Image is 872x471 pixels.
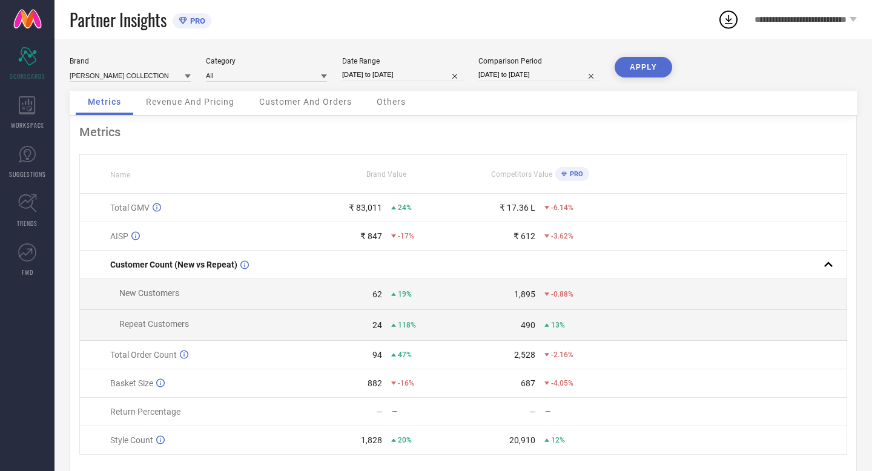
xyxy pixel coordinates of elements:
[10,71,45,81] span: SCORECARDS
[349,203,382,212] div: ₹ 83,011
[119,288,179,298] span: New Customers
[567,170,583,178] span: PRO
[500,203,535,212] div: ₹ 17.36 L
[88,97,121,107] span: Metrics
[478,57,599,65] div: Comparison Period
[376,407,383,417] div: —
[110,378,153,388] span: Basket Size
[110,171,130,179] span: Name
[545,407,616,416] div: —
[514,289,535,299] div: 1,895
[110,231,128,241] span: AISP
[11,120,44,130] span: WORKSPACE
[366,170,406,179] span: Brand Value
[70,7,167,32] span: Partner Insights
[551,290,573,298] span: -0.88%
[110,260,237,269] span: Customer Count (New vs Repeat)
[392,407,463,416] div: —
[398,290,412,298] span: 19%
[398,203,412,212] span: 24%
[110,407,180,417] span: Return Percentage
[342,68,463,81] input: Select date range
[342,57,463,65] div: Date Range
[377,97,406,107] span: Others
[368,378,382,388] div: 882
[372,289,382,299] div: 62
[259,97,352,107] span: Customer And Orders
[398,379,414,387] span: -16%
[79,125,847,139] div: Metrics
[509,435,535,445] div: 20,910
[17,219,38,228] span: TRENDS
[398,232,414,240] span: -17%
[551,379,573,387] span: -4.05%
[491,170,552,179] span: Competitors Value
[22,268,33,277] span: FWD
[187,16,205,25] span: PRO
[110,203,150,212] span: Total GMV
[206,57,327,65] div: Category
[551,351,573,359] span: -2.16%
[360,231,382,241] div: ₹ 847
[398,436,412,444] span: 20%
[529,407,536,417] div: —
[398,321,416,329] span: 118%
[521,378,535,388] div: 687
[110,435,153,445] span: Style Count
[551,321,565,329] span: 13%
[146,97,234,107] span: Revenue And Pricing
[718,8,739,30] div: Open download list
[372,320,382,330] div: 24
[9,170,46,179] span: SUGGESTIONS
[478,68,599,81] input: Select comparison period
[119,319,189,329] span: Repeat Customers
[110,350,177,360] span: Total Order Count
[521,320,535,330] div: 490
[514,231,535,241] div: ₹ 612
[514,350,535,360] div: 2,528
[615,57,672,77] button: APPLY
[551,436,565,444] span: 12%
[551,232,573,240] span: -3.62%
[361,435,382,445] div: 1,828
[551,203,573,212] span: -6.14%
[398,351,412,359] span: 47%
[70,57,191,65] div: Brand
[372,350,382,360] div: 94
